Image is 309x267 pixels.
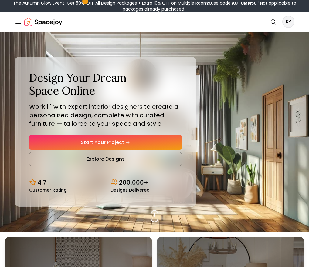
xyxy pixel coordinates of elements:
[38,178,46,187] p: 4.7
[29,135,182,150] a: Start Your Project
[29,173,182,192] div: Design stats
[29,71,182,97] h1: Design Your Dream Space Online
[283,16,294,27] span: RY
[15,12,294,32] nav: Global
[29,102,182,128] p: Work 1:1 with expert interior designers to create a personalized design, complete with curated fu...
[29,188,67,192] small: Customer Rating
[119,178,148,187] p: 200,000+
[24,16,62,28] img: Spacejoy Logo
[110,188,150,192] small: Designs Delivered
[282,16,294,28] button: RY
[29,152,182,166] a: Explore Designs
[24,16,62,28] a: Spacejoy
